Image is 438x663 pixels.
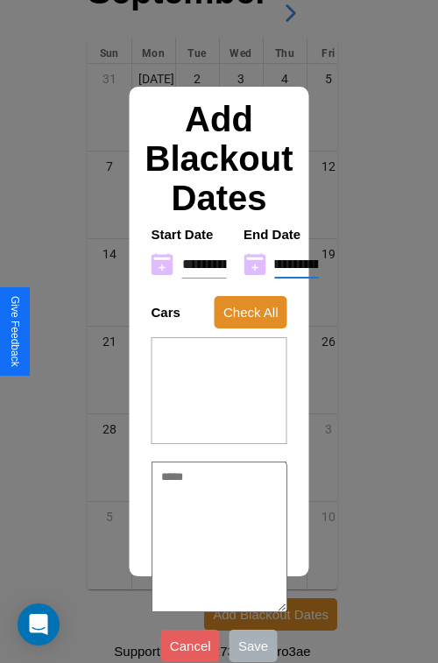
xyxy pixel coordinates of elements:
h2: Add Blackout Dates [143,100,296,218]
button: Check All [215,296,287,328]
button: Cancel [161,630,220,662]
div: Give Feedback [9,296,21,367]
h4: End Date [244,227,319,242]
div: Open Intercom Messenger [18,603,60,645]
h4: Start Date [152,227,227,242]
h4: Cars [152,305,180,320]
button: Save [230,630,277,662]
